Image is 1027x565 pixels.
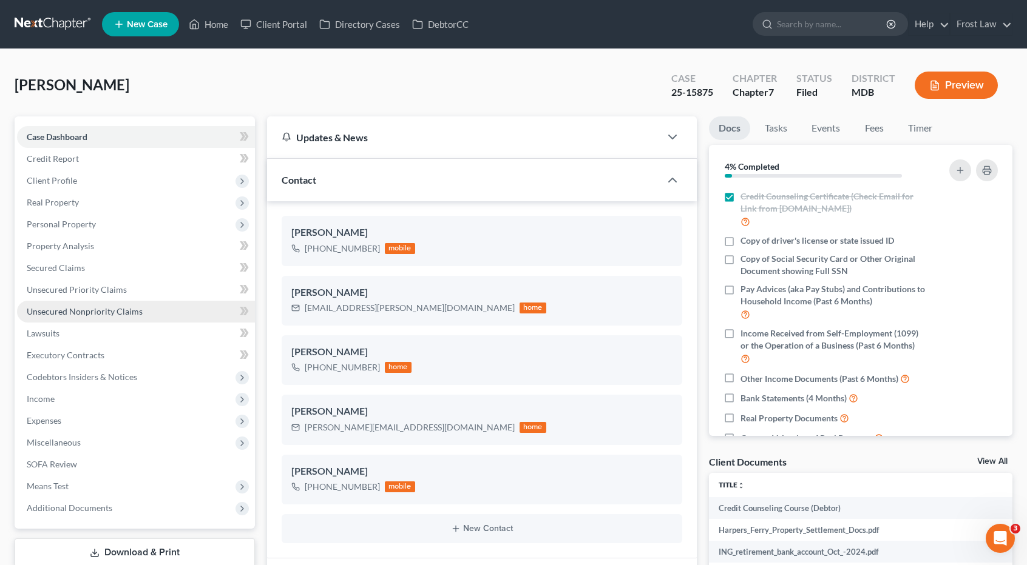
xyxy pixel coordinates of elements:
span: Case Dashboard [27,132,87,142]
a: Fees [855,116,893,140]
div: [EMAIL_ADDRESS][PERSON_NAME][DOMAIN_NAME] [305,302,515,314]
div: mobile [385,243,415,254]
span: Other Income Documents (Past 6 Months) [741,373,898,385]
a: Property Analysis [17,235,255,257]
div: Chapter [733,72,777,85]
span: Codebtors Insiders & Notices [27,372,137,382]
strong: 4% Completed [725,161,779,172]
div: [PHONE_NUMBER] [305,242,380,255]
a: Tasks [755,116,797,140]
a: Secured Claims [17,257,255,279]
div: home [520,303,546,313]
a: Credit Report [17,148,255,170]
div: MDB [852,85,895,99]
span: Real Property [27,197,79,207]
a: Help [909,13,949,35]
span: Income Received from Self-Employment (1099) or the Operation of a Business (Past 6 Months) [741,327,926,352]
a: Frost Law [951,13,1012,35]
a: Unsecured Priority Claims [17,279,255,301]
span: SOFA Review [27,459,77,469]
i: unfold_more [737,482,745,489]
span: Client Profile [27,175,77,186]
a: DebtorCC [406,13,475,35]
span: Miscellaneous [27,437,81,447]
a: View All [977,457,1008,466]
span: Lawsuits [27,328,59,338]
span: Copy of driver's license or state issued ID [741,235,894,247]
div: 25-15875 [671,85,713,99]
div: Chapter [733,85,777,99]
span: Unsecured Priority Claims [27,284,127,295]
div: Case [671,72,713,85]
span: Real Property Documents [741,412,838,424]
a: Unsecured Nonpriority Claims [17,301,255,323]
div: [PERSON_NAME] [291,286,673,300]
div: Status [796,72,832,85]
a: Directory Cases [313,13,406,35]
a: Lawsuits [17,323,255,344]
span: Income [27,393,55,404]
iframe: Intercom live chat [986,524,1015,553]
span: Unsecured Nonpriority Claims [27,306,143,316]
span: Credit Counseling Certificate (Check Email for Link from [DOMAIN_NAME]) [741,190,926,215]
div: Filed [796,85,832,99]
span: Expenses [27,415,61,426]
a: SOFA Review [17,453,255,475]
div: [PERSON_NAME] [291,464,673,479]
a: Timer [898,116,942,140]
span: [PERSON_NAME] [15,76,129,93]
span: Pay Advices (aka Pay Stubs) and Contributions to Household Income (Past 6 Months) [741,283,926,307]
div: Updates & News [282,131,646,144]
span: 7 [768,86,774,98]
div: [PERSON_NAME] [291,226,673,240]
span: Personal Property [27,219,96,229]
a: Docs [709,116,750,140]
span: Means Test [27,481,69,491]
span: New Case [127,20,168,29]
span: Current Valuation of Real Property [741,432,872,444]
span: Bank Statements (4 Months) [741,392,847,404]
button: New Contact [291,524,673,533]
button: Preview [915,72,998,99]
a: Executory Contracts [17,344,255,366]
div: [PERSON_NAME][EMAIL_ADDRESS][DOMAIN_NAME] [305,421,515,433]
div: [PERSON_NAME] [291,404,673,419]
span: Contact [282,174,316,186]
span: Copy of Social Security Card or Other Original Document showing Full SSN [741,253,926,277]
div: [PHONE_NUMBER] [305,481,380,493]
div: [PHONE_NUMBER] [305,361,380,373]
span: Credit Report [27,153,79,164]
span: Property Analysis [27,241,94,251]
a: Home [183,13,234,35]
div: District [852,72,895,85]
div: [PERSON_NAME] [291,345,673,359]
div: home [385,362,412,373]
div: Client Documents [709,455,787,468]
div: mobile [385,481,415,492]
div: home [520,422,546,433]
a: Titleunfold_more [719,480,745,489]
span: Executory Contracts [27,350,104,360]
span: 3 [1011,524,1020,533]
a: Client Portal [234,13,313,35]
input: Search by name... [777,13,888,35]
a: Events [802,116,850,140]
span: Additional Documents [27,503,112,513]
span: Secured Claims [27,262,85,273]
a: Case Dashboard [17,126,255,148]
